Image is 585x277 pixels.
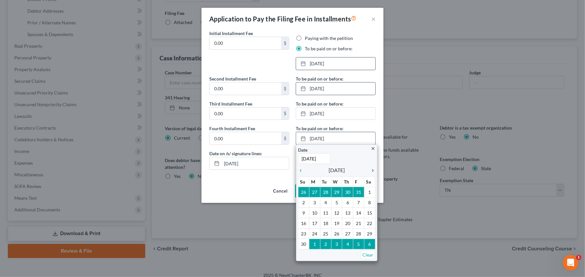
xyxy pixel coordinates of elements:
td: 9 [298,208,309,218]
div: $ [281,82,289,95]
input: 0.00 [210,82,281,95]
th: Su [298,177,309,187]
td: 1 [364,187,375,197]
label: To be paid on or before: [296,75,344,82]
td: 17 [309,218,320,229]
td: 23 [298,229,309,239]
input: 1/1/2013 [298,153,331,164]
td: 28 [320,187,331,197]
button: Save to Client Document Storage [295,184,376,198]
label: Paying with the petition [305,35,353,42]
a: [DATE] [296,57,375,70]
a: chevron_right [367,166,375,174]
td: 30 [342,187,353,197]
td: 26 [298,187,309,197]
label: To be paid on or before: [296,100,344,107]
label: Fourth Installment Fee [209,125,255,132]
td: 6 [364,239,375,249]
a: chevron_left [298,166,306,174]
td: 14 [353,208,364,218]
i: chevron_right [367,168,375,173]
td: 4 [342,239,353,249]
label: Initial Installment Fee [209,30,253,37]
td: 21 [353,218,364,229]
div: Application to Pay the Filing Fee in Installments [209,14,357,23]
th: Tu [320,177,331,187]
span: [DATE] [329,166,345,174]
th: Th [342,177,353,187]
td: 3 [309,197,320,208]
td: 18 [320,218,331,229]
td: 25 [320,229,331,239]
a: [DATE] [296,82,375,95]
td: 29 [364,229,375,239]
td: 1 [309,239,320,249]
td: 4 [320,197,331,208]
i: close [370,146,375,151]
td: 8 [364,197,375,208]
label: To be paid on or before: [296,125,344,132]
a: Clear [361,250,375,259]
th: W [331,177,342,187]
td: 5 [353,239,364,249]
td: 27 [342,229,353,239]
td: 2 [298,197,309,208]
label: To be paid on or before: [305,45,353,52]
label: Date on /s/ signature lines: [209,150,262,157]
td: 13 [342,208,353,218]
td: 30 [298,239,309,249]
input: 0.00 [210,132,281,145]
button: Cancel [268,185,292,198]
input: 0.00 [210,107,281,120]
button: × [371,15,376,23]
label: Third Installment Fee [209,100,252,107]
td: 27 [309,187,320,197]
td: 6 [342,197,353,208]
td: 5 [331,197,342,208]
span: 1 [576,255,581,260]
td: 11 [320,208,331,218]
td: 28 [353,229,364,239]
td: 31 [353,187,364,197]
input: 0.00 [210,37,281,49]
div: $ [281,37,289,49]
th: F [353,177,364,187]
input: MM/DD/YYYY [222,157,289,170]
td: 7 [353,197,364,208]
td: 2 [320,239,331,249]
td: 16 [298,218,309,229]
td: 20 [342,218,353,229]
iframe: Intercom live chat [563,255,578,271]
td: 24 [309,229,320,239]
div: $ [281,132,289,145]
label: Date [298,146,307,153]
td: 12 [331,208,342,218]
td: 29 [331,187,342,197]
td: 19 [331,218,342,229]
a: [DATE] [296,132,375,145]
td: 26 [331,229,342,239]
div: $ [281,107,289,120]
label: Second Installment Fee [209,75,256,82]
th: M [309,177,320,187]
td: 22 [364,218,375,229]
a: [DATE] [296,107,375,120]
td: 3 [331,239,342,249]
th: Sa [364,177,375,187]
td: 15 [364,208,375,218]
i: chevron_left [298,168,306,173]
a: close [370,145,375,152]
td: 10 [309,208,320,218]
